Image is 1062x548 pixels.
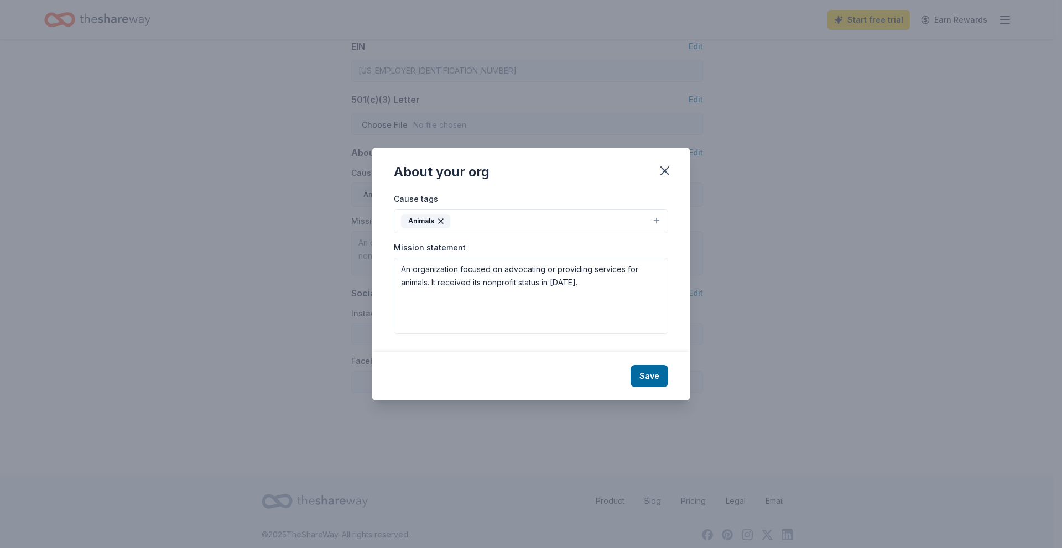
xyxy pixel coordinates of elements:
textarea: An organization focused on advocating or providing services for animals. It received its nonprofi... [394,258,668,334]
button: Save [631,365,668,387]
button: Animals [394,209,668,233]
div: Animals [401,214,450,228]
div: About your org [394,163,490,181]
label: Mission statement [394,242,466,253]
label: Cause tags [394,194,438,205]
